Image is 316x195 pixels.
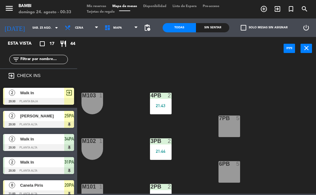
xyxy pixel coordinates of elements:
i: power_settings_new [302,24,310,31]
span: 31PA [64,158,74,166]
i: restaurant [60,40,67,47]
div: 1 [99,184,103,189]
button: close [301,44,312,53]
input: Filtrar por nombre... [20,56,68,63]
div: domingo 24. agosto - 00:33 [19,9,71,15]
i: menu [5,4,14,13]
i: crop_square [39,40,46,47]
button: menu [5,4,14,15]
span: 25PA [64,112,74,120]
span: pending_actions [143,24,151,31]
span: check_box_outline_blank [241,25,246,30]
i: close [303,44,310,52]
span: 44 [70,40,75,47]
i: arrow_drop_down [53,24,60,31]
i: filter_list [12,56,20,63]
i: turned_in_not [287,5,295,13]
div: 2 [168,184,171,189]
i: power_input [286,44,293,52]
span: Tarjetas de regalo [84,10,118,14]
div: 21:44 [150,149,172,153]
div: 2 [168,138,171,144]
span: 2 [9,136,15,142]
div: 21:43 [150,104,172,108]
div: 1 [99,138,103,144]
span: 34PA [64,135,74,143]
span: Mapa de mesas [109,5,140,8]
span: 17 [49,40,54,47]
div: Todas [163,23,196,32]
label: Solo mesas sin asignar [241,25,288,30]
span: 2 [9,159,15,165]
span: Cena [75,26,83,30]
label: CHECK INS [17,73,40,78]
div: Sin sentar [196,23,229,32]
i: exit_to_app [274,5,281,13]
span: Canela Piris [20,182,64,189]
div: 1 [99,93,103,98]
span: Walk In [20,159,64,165]
span: exit_to_app [65,89,73,96]
span: Walk In [20,90,64,96]
span: 20PA [64,181,74,189]
div: 5 [236,161,240,167]
div: 2 [168,93,171,98]
span: 8 [9,182,15,188]
div: 5 [236,116,240,121]
span: Mapa [113,26,122,30]
span: Mis reservas [84,5,109,8]
span: Pre-acceso [200,5,222,8]
span: 2 [9,113,15,119]
span: [PERSON_NAME] [20,113,64,119]
span: Disponibilidad [140,5,169,8]
i: exit_to_app [8,72,15,79]
button: power_input [284,44,295,53]
span: 2 [9,90,15,96]
div: Esta vista [3,40,44,47]
div: BAMBI [19,3,71,9]
i: add_circle_outline [260,5,268,13]
span: Lista de Espera [169,5,200,8]
i: search [301,5,308,13]
span: Walk In [20,136,64,142]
